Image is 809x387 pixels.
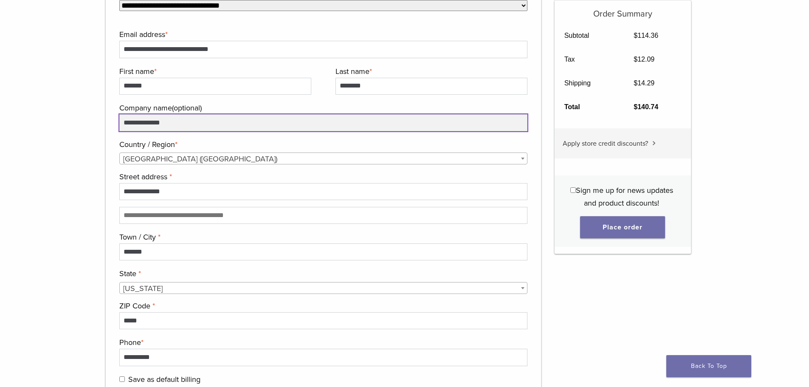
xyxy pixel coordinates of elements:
span: State [119,282,528,294]
bdi: 14.29 [634,79,654,87]
label: Last name [335,65,525,78]
input: Save as default billing [119,376,125,382]
bdi: 140.74 [634,103,658,110]
a: Back To Top [666,355,751,377]
th: Shipping [555,71,624,95]
span: $ [634,79,637,87]
span: Sign me up for news updates and product discounts! [576,186,673,208]
span: $ [634,56,637,63]
img: caret.svg [652,141,656,145]
label: Company name [119,102,526,114]
span: $ [634,103,637,110]
th: Total [555,95,624,119]
h5: Order Summary [555,0,691,19]
label: ZIP Code [119,299,526,312]
span: Washington [120,282,527,294]
label: Street address [119,170,526,183]
label: First name [119,65,309,78]
th: Subtotal [555,24,624,48]
bdi: 12.09 [634,56,654,63]
span: $ [634,32,637,39]
bdi: 114.36 [634,32,658,39]
input: Sign me up for news updates and product discounts! [570,187,576,193]
span: Country / Region [119,153,528,164]
span: (optional) [172,103,202,113]
label: Town / City [119,231,526,243]
th: Tax [555,48,624,71]
label: State [119,267,526,280]
label: Country / Region [119,138,526,151]
label: Email address [119,28,526,41]
span: United States (US) [120,153,527,165]
span: Apply store credit discounts? [563,139,648,148]
label: Phone [119,336,526,349]
button: Place order [580,216,665,238]
label: Save as default billing [119,373,526,386]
